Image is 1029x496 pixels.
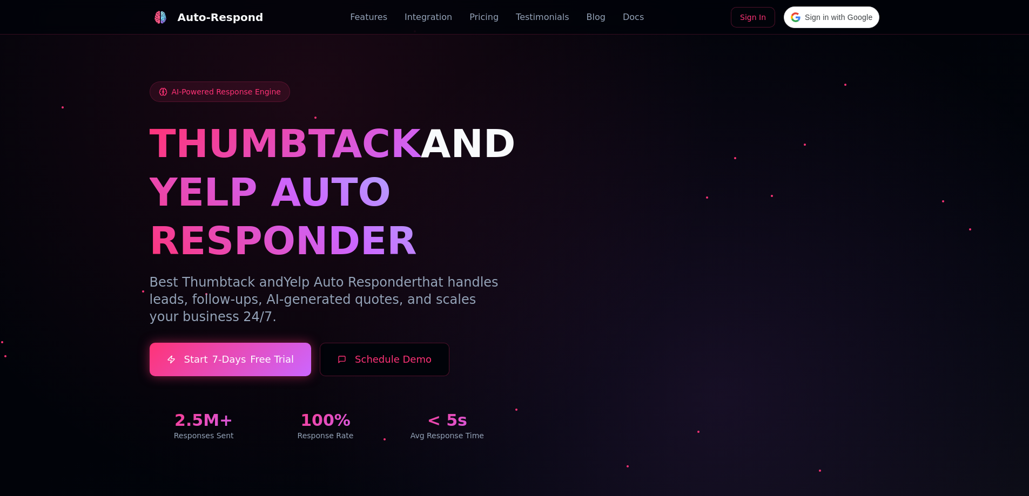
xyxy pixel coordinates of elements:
[393,411,501,430] div: < 5s
[587,11,606,24] a: Blog
[153,11,166,24] img: logo.svg
[172,86,281,97] span: AI-Powered Response Engine
[271,430,380,441] div: Response Rate
[405,11,452,24] a: Integration
[271,411,380,430] div: 100%
[150,274,502,325] p: Best Thumbtack and that handles leads, follow-ups, AI-generated quotes, and scales your business ...
[150,168,502,265] h1: YELP AUTO RESPONDER
[516,11,569,24] a: Testimonials
[150,6,264,28] a: Auto-Respond
[212,352,246,367] span: 7-Days
[150,430,258,441] div: Responses Sent
[623,11,644,24] a: Docs
[150,121,421,166] span: THUMBTACK
[469,11,499,24] a: Pricing
[421,121,516,166] span: AND
[150,343,312,376] a: Start7-DaysFree Trial
[784,6,879,28] div: Sign in with Google
[350,11,387,24] a: Features
[284,275,417,290] span: Yelp Auto Responder
[178,10,264,25] div: Auto-Respond
[393,430,501,441] div: Avg Response Time
[805,12,872,23] span: Sign in with Google
[320,343,449,376] button: Schedule Demo
[731,7,775,28] a: Sign In
[150,411,258,430] div: 2.5M+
